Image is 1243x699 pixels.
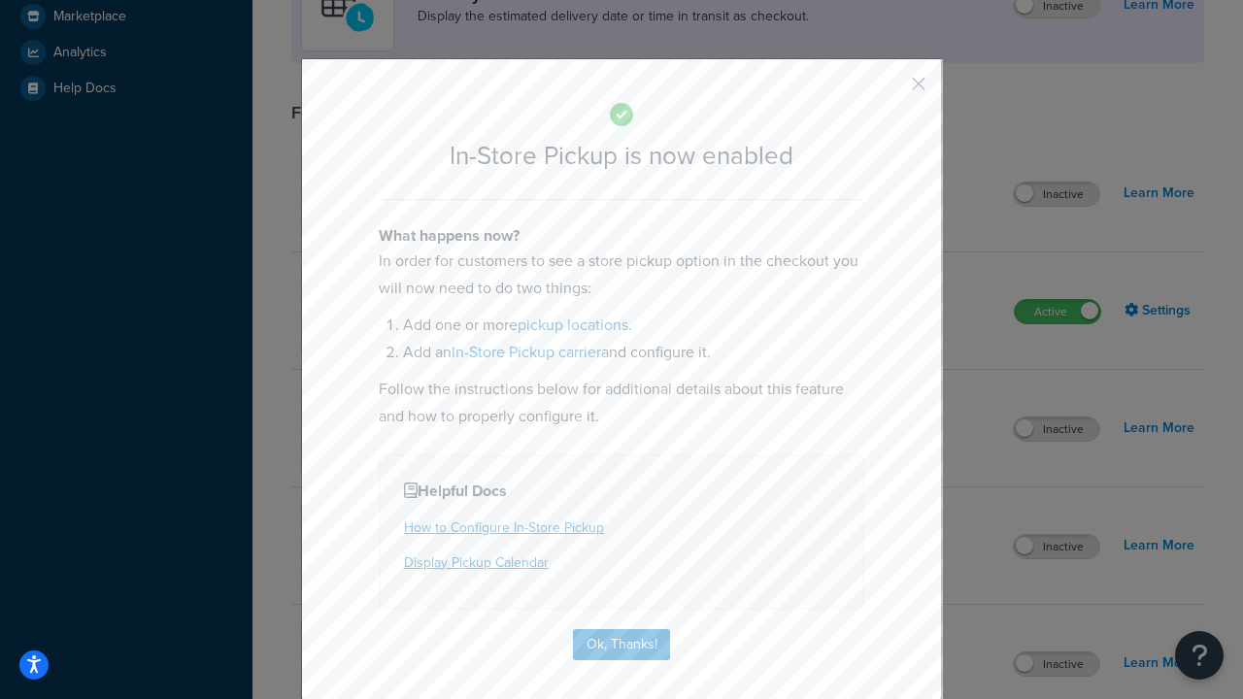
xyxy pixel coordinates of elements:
[403,312,864,339] li: Add one or more .
[379,248,864,302] p: In order for customers to see a store pickup option in the checkout you will now need to do two t...
[379,376,864,430] p: Follow the instructions below for additional details about this feature and how to properly confi...
[403,339,864,366] li: Add an and configure it.
[379,142,864,170] h2: In-Store Pickup is now enabled
[379,224,864,248] h4: What happens now?
[404,552,549,573] a: Display Pickup Calendar
[518,314,628,336] a: pickup locations
[404,517,604,538] a: How to Configure In-Store Pickup
[452,341,601,363] a: In-Store Pickup carrier
[404,480,839,503] h4: Helpful Docs
[573,629,670,660] button: Ok, Thanks!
